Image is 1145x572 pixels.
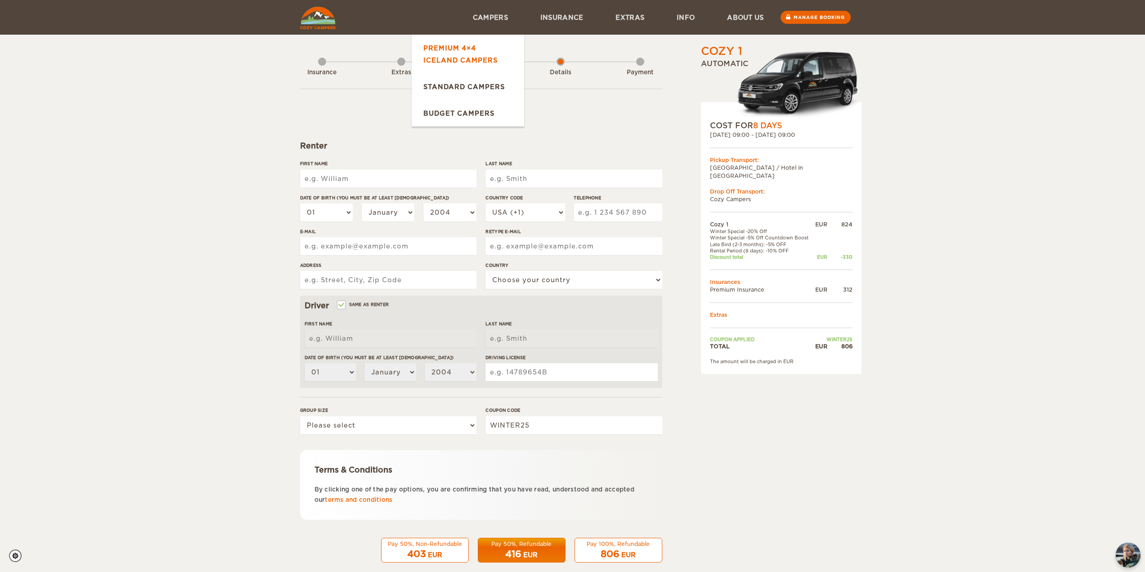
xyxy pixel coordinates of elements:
[407,549,426,559] span: 403
[710,248,813,254] td: Rental Period (8 days): -10% OFF
[485,160,662,167] label: Last Name
[338,303,344,309] input: Same as renter
[1116,543,1141,567] img: Freyja at Cozy Campers
[710,241,813,248] td: Late Bird (2-3 months): -5% OFF
[485,329,657,347] input: e.g. Smith
[428,550,442,559] div: EUR
[701,44,742,59] div: Cozy 1
[710,131,853,139] div: [DATE] 09:00 - [DATE] 09:00
[536,68,585,77] div: Details
[781,11,851,24] a: Manage booking
[710,195,853,203] td: Cozy Campers
[710,358,853,365] div: The amount will be charged in EUR
[615,68,665,77] div: Payment
[305,300,658,311] div: Driver
[485,228,662,235] label: Retype E-mail
[505,549,521,559] span: 416
[387,540,463,548] div: Pay 50%, Non-Refundable
[827,221,853,228] div: 824
[478,538,566,563] button: Pay 50%, Refundable 416 EUR
[412,73,524,100] a: Standard Campers
[827,254,853,260] div: -330
[300,160,476,167] label: First Name
[325,496,392,503] a: terms and conditions
[601,549,620,559] span: 806
[710,336,813,342] td: Coupon applied
[381,538,469,563] button: Pay 50%, Non-Refundable 403 EUR
[300,194,476,201] label: Date of birth (You must be at least [DEMOGRAPHIC_DATA])
[813,342,827,350] div: EUR
[575,538,662,563] button: Pay 100%, Refundable 806 EUR
[412,100,524,126] a: Budget Campers
[813,221,827,228] div: EUR
[737,51,862,120] img: Volkswagen-Caddy-MaxiCrew_.png
[485,363,657,381] input: e.g. 14789654B
[701,59,862,120] div: Automatic
[710,120,853,131] div: COST FOR
[314,464,648,475] div: Terms & Conditions
[827,342,853,350] div: 806
[314,484,648,505] p: By clicking one of the pay options, you are confirming that you have read, understood and accepte...
[300,262,476,269] label: Address
[523,550,538,559] div: EUR
[412,35,524,73] a: Premium 4×4 Iceland Campers
[485,262,662,269] label: Country
[305,354,476,361] label: Date of birth (You must be at least [DEMOGRAPHIC_DATA])
[9,549,27,562] a: Cookie settings
[377,68,426,77] div: Extras
[1116,543,1141,567] button: chat-button
[827,286,853,293] div: 312
[753,121,782,130] span: 8 Days
[710,228,813,234] td: Winter Special -20% Off
[813,286,827,293] div: EUR
[300,140,662,151] div: Renter
[485,320,657,327] label: Last Name
[710,221,813,228] td: Cozy 1
[574,194,662,201] label: Telephone
[710,286,813,293] td: Premium Insurance
[710,342,813,350] td: TOTAL
[300,237,476,255] input: e.g. example@example.com
[305,320,476,327] label: First Name
[710,278,853,286] td: Insurances
[300,228,476,235] label: E-mail
[305,329,476,347] input: e.g. William
[710,188,853,195] div: Drop Off Transport:
[485,354,657,361] label: Driving License
[484,540,560,548] div: Pay 50%, Refundable
[710,234,813,241] td: Winter Special -5% Off Countdown Boost
[485,237,662,255] input: e.g. example@example.com
[580,540,656,548] div: Pay 100%, Refundable
[300,407,476,414] label: Group size
[574,203,662,221] input: e.g. 1 234 567 890
[485,194,565,201] label: Country Code
[710,156,853,164] div: Pickup Transport:
[710,311,853,319] td: Extras
[485,170,662,188] input: e.g. Smith
[813,254,827,260] div: EUR
[300,170,476,188] input: e.g. William
[297,68,347,77] div: Insurance
[813,336,852,342] td: WINTER25
[485,407,662,414] label: Coupon code
[300,271,476,289] input: e.g. Street, City, Zip Code
[710,164,853,179] td: [GEOGRAPHIC_DATA] / Hotel in [GEOGRAPHIC_DATA]
[710,254,813,260] td: Discount total
[300,7,336,29] img: Cozy Campers
[338,300,389,309] label: Same as renter
[621,550,636,559] div: EUR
